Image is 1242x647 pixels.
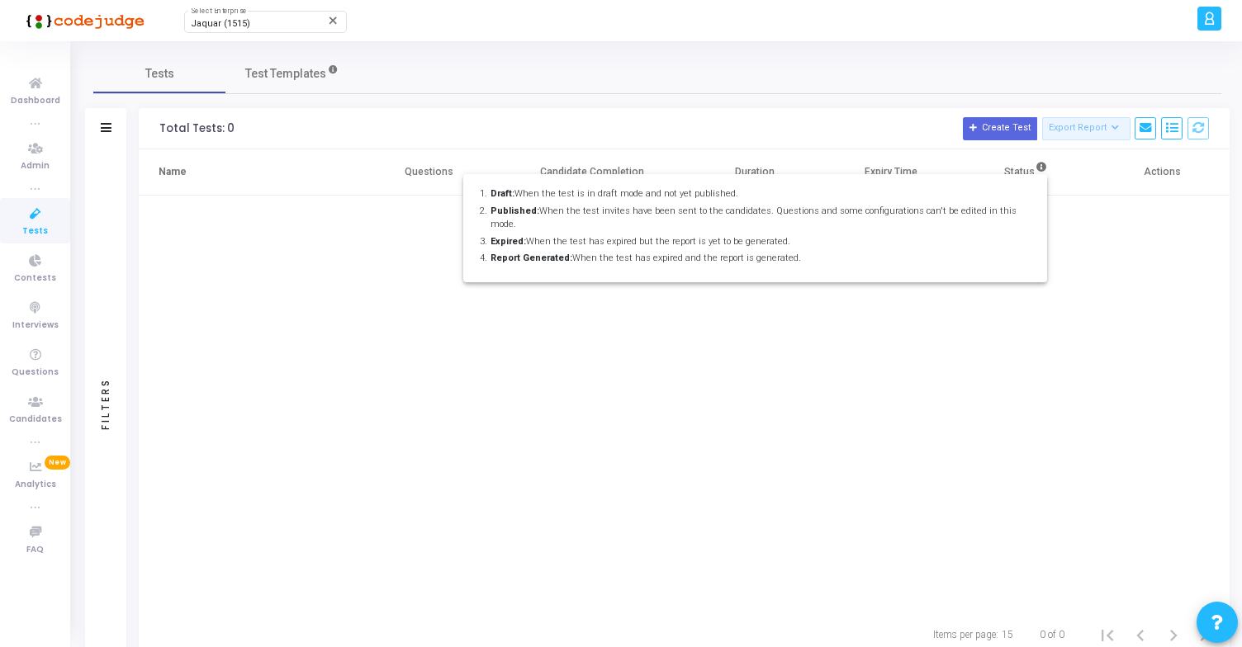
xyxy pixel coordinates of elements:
span: Draft: [491,188,514,199]
span: Expired: [491,236,526,247]
li: When the test has expired but the report is yet to be generated. [490,235,1034,249]
li: When the test is in draft mode and not yet published. [490,187,1034,201]
span: Published: [491,205,539,216]
li: When the test has expired and the report is generated. [490,252,1034,266]
span: Report Generated: [491,253,572,263]
li: When the test invites have been sent to the candidates. Questions and some configurations can't b... [490,205,1034,232]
